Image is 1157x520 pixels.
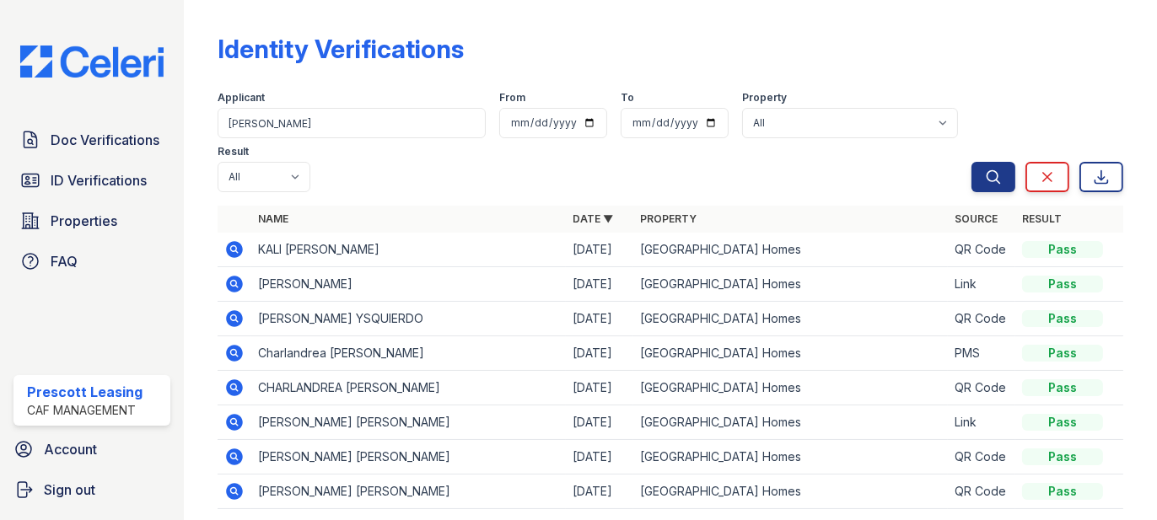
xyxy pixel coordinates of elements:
[27,402,143,419] div: CAF Management
[218,145,249,158] label: Result
[218,108,486,138] input: Search by name or phone number
[51,170,147,190] span: ID Verifications
[566,474,633,509] td: [DATE]
[633,302,948,336] td: [GEOGRAPHIC_DATA] Homes
[13,204,170,238] a: Properties
[948,233,1015,267] td: QR Code
[742,91,787,105] label: Property
[566,302,633,336] td: [DATE]
[51,251,78,271] span: FAQ
[1022,379,1103,396] div: Pass
[566,440,633,474] td: [DATE]
[44,480,95,500] span: Sign out
[7,432,177,466] a: Account
[621,91,634,105] label: To
[566,405,633,440] td: [DATE]
[633,440,948,474] td: [GEOGRAPHIC_DATA] Homes
[251,233,566,267] td: KALI [PERSON_NAME]
[218,91,265,105] label: Applicant
[251,302,566,336] td: [PERSON_NAME] YSQUIERDO
[1022,212,1062,225] a: Result
[1022,414,1103,431] div: Pass
[27,382,143,402] div: Prescott Leasing
[251,474,566,509] td: [PERSON_NAME] [PERSON_NAME]
[7,473,177,507] a: Sign out
[948,302,1015,336] td: QR Code
[1022,345,1103,362] div: Pass
[640,212,697,225] a: Property
[633,233,948,267] td: [GEOGRAPHIC_DATA] Homes
[51,130,159,150] span: Doc Verifications
[251,440,566,474] td: [PERSON_NAME] [PERSON_NAME]
[258,212,288,225] a: Name
[948,267,1015,302] td: Link
[13,164,170,197] a: ID Verifications
[948,405,1015,440] td: Link
[566,371,633,405] td: [DATE]
[948,371,1015,405] td: QR Code
[633,371,948,405] td: [GEOGRAPHIC_DATA] Homes
[948,336,1015,371] td: PMS
[948,440,1015,474] td: QR Code
[1022,241,1103,258] div: Pass
[566,233,633,267] td: [DATE]
[955,212,998,225] a: Source
[573,212,613,225] a: Date ▼
[1022,448,1103,465] div: Pass
[633,267,948,302] td: [GEOGRAPHIC_DATA] Homes
[218,34,464,64] div: Identity Verifications
[13,244,170,278] a: FAQ
[13,123,170,157] a: Doc Verifications
[51,211,117,231] span: Properties
[566,267,633,302] td: [DATE]
[251,267,566,302] td: [PERSON_NAME]
[1022,310,1103,327] div: Pass
[251,371,566,405] td: CHARLANDREA [PERSON_NAME]
[948,474,1015,509] td: QR Code
[499,91,525,105] label: From
[44,439,97,459] span: Account
[1022,483,1103,500] div: Pass
[7,46,177,78] img: CE_Logo_Blue-a8612792a0a2168367f1c8372b55b34899dd931a85d93a1a3d3e32e68fde9ad4.png
[251,405,566,440] td: [PERSON_NAME] [PERSON_NAME]
[1022,276,1103,292] div: Pass
[251,336,566,371] td: Charlandrea [PERSON_NAME]
[566,336,633,371] td: [DATE]
[633,405,948,440] td: [GEOGRAPHIC_DATA] Homes
[633,474,948,509] td: [GEOGRAPHIC_DATA] Homes
[633,336,948,371] td: [GEOGRAPHIC_DATA] Homes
